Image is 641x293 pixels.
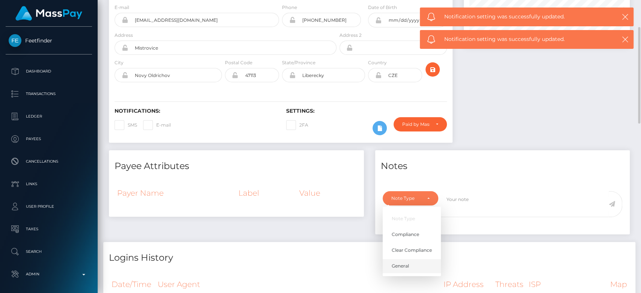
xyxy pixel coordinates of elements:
label: Phone [282,4,297,11]
h4: Notes [381,160,624,173]
th: Label [236,183,297,203]
a: Admin [6,265,92,284]
label: SMS [115,120,137,130]
span: Clear Compliance [392,247,432,254]
a: Ledger [6,107,92,126]
p: Links [9,178,89,190]
a: Links [6,175,92,193]
label: 2FA [286,120,308,130]
label: Date of Birth [368,4,397,11]
label: Country [368,59,387,66]
button: Note Type [383,191,438,205]
div: Note Type [391,195,421,201]
h4: Logins History [109,251,630,264]
h4: Payee Attributes [115,160,358,173]
p: Search [9,246,89,257]
a: User Profile [6,197,92,216]
label: E-mail [143,120,171,130]
a: Taxes [6,220,92,239]
h6: Settings: [286,108,446,114]
label: Address [115,32,133,39]
label: State/Province [282,59,315,66]
h6: Notifications: [115,108,275,114]
p: Cancellations [9,156,89,167]
button: Paid by MassPay [394,117,446,131]
a: Cancellations [6,152,92,171]
a: Search [6,242,92,261]
span: General [392,263,409,269]
a: Transactions [6,85,92,103]
label: City [115,59,124,66]
p: Ledger [9,111,89,122]
div: Paid by MassPay [402,121,429,127]
label: Address 2 [339,32,362,39]
label: Postal Code [225,59,252,66]
p: Payees [9,133,89,145]
p: Dashboard [9,66,89,77]
span: Compliance [392,231,419,238]
a: Payees [6,130,92,148]
span: Notification setting was successfully updated. [444,35,606,43]
label: E-mail [115,4,129,11]
th: Value [297,183,358,203]
p: Admin [9,269,89,280]
p: Taxes [9,224,89,235]
img: MassPay Logo [15,6,82,21]
img: Feetfinder [9,34,21,47]
p: User Profile [9,201,89,212]
p: Transactions [9,88,89,100]
a: Dashboard [6,62,92,81]
th: Payer Name [115,183,236,203]
span: Notification setting was successfully updated. [444,13,606,21]
span: Feetfinder [6,37,92,44]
